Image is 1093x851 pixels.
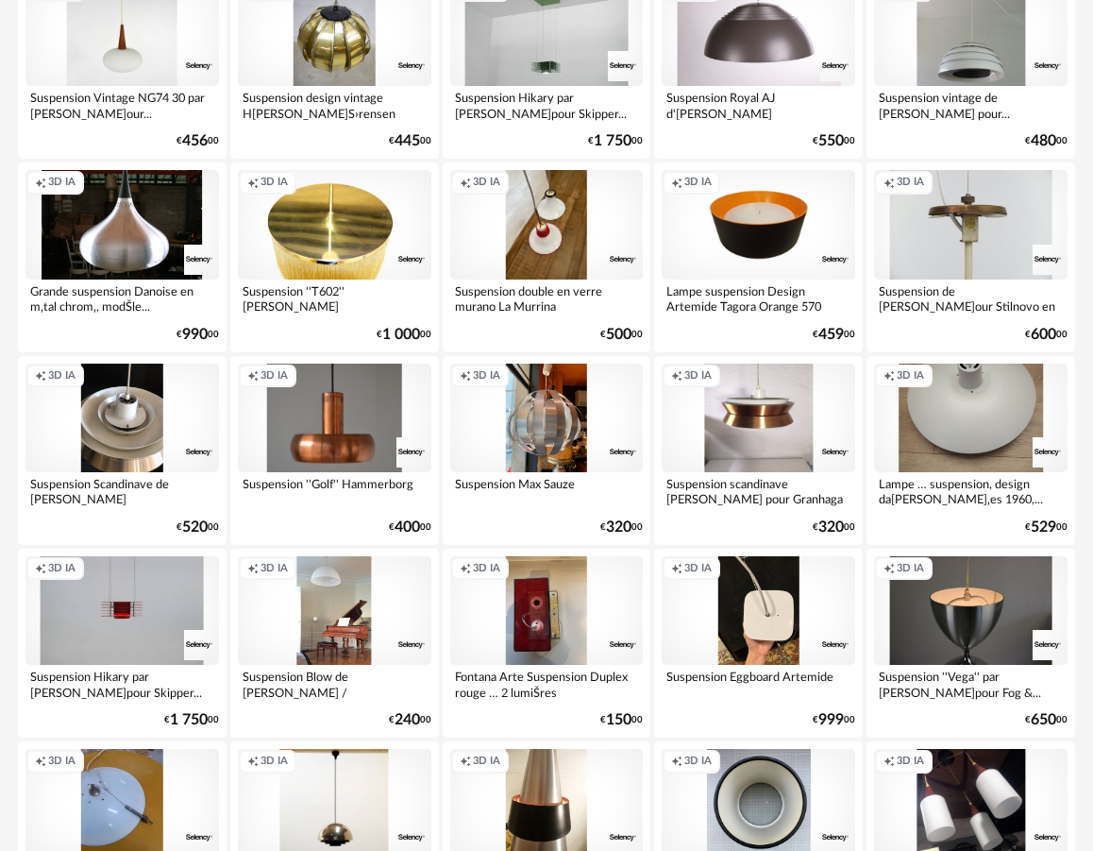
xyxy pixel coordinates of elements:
[600,714,643,726] div: € 00
[1031,135,1056,147] span: 480
[460,369,471,383] span: Creation icon
[654,356,863,545] a: Creation icon 3D IA Suspension scandinave [PERSON_NAME] pour Granhaga €32000
[883,176,895,190] span: Creation icon
[230,356,439,545] a: Creation icon 3D IA Suspension ''Golf'' Hammerborg €40000
[654,549,863,738] a: Creation icon 3D IA Suspension Eggboard Artemide €99900
[18,549,227,738] a: Creation icon 3D IA Suspension Hikary par [PERSON_NAME]pour Skipper... €1 75000
[594,135,631,147] span: 1 750
[35,755,46,769] span: Creation icon
[600,521,643,534] div: € 00
[473,369,500,383] span: 3D IA
[389,135,431,147] div: € 00
[684,176,712,190] span: 3D IA
[813,329,855,341] div: € 00
[230,162,439,351] a: Creation icon 3D IA Suspension ''T602'' [PERSON_NAME][GEOGRAPHIC_DATA] 1970 €1 00000
[1031,521,1056,534] span: 529
[818,521,844,534] span: 320
[48,369,76,383] span: 3D IA
[35,176,46,190] span: Creation icon
[662,665,855,703] div: Suspension Eggboard Artemide
[813,135,855,147] div: € 00
[25,665,219,703] div: Suspension Hikary par [PERSON_NAME]pour Skipper...
[883,562,895,576] span: Creation icon
[460,176,471,190] span: Creation icon
[866,549,1075,738] a: Creation icon 3D IA Suspension ''Vega'' par [PERSON_NAME]pour Fog &... €65000
[182,521,208,534] span: 520
[450,472,644,510] div: Suspension Max Sauze
[662,280,855,317] div: Lampe suspension Design Artemide Tagora Orange 570
[261,176,288,190] span: 3D IA
[238,280,431,317] div: Suspension ''T602'' [PERSON_NAME][GEOGRAPHIC_DATA] 1970
[450,86,644,124] div: Suspension Hikary par [PERSON_NAME]pour Skipper...
[473,755,500,769] span: 3D IA
[395,714,420,726] span: 240
[671,369,682,383] span: Creation icon
[473,176,500,190] span: 3D IA
[1025,521,1068,534] div: € 00
[25,86,219,124] div: Suspension Vintage NG74 30 par [PERSON_NAME]our...
[238,665,431,703] div: Suspension Blow de [PERSON_NAME] / [PERSON_NAME]
[818,135,844,147] span: 550
[1025,714,1068,726] div: € 00
[35,369,46,383] span: Creation icon
[261,562,288,576] span: 3D IA
[473,562,500,576] span: 3D IA
[1031,714,1056,726] span: 650
[177,521,219,534] div: € 00
[48,755,76,769] span: 3D IA
[897,176,924,190] span: 3D IA
[684,562,712,576] span: 3D IA
[684,755,712,769] span: 3D IA
[443,549,651,738] a: Creation icon 3D IA Fontana Arte Suspension Duplex rouge … 2 lumiŠres €15000
[261,755,288,769] span: 3D IA
[460,562,471,576] span: Creation icon
[874,86,1068,124] div: Suspension vintage de [PERSON_NAME] pour...
[897,562,924,576] span: 3D IA
[813,714,855,726] div: € 00
[588,135,643,147] div: € 00
[395,135,420,147] span: 445
[164,714,219,726] div: € 00
[897,755,924,769] span: 3D IA
[170,714,208,726] span: 1 750
[818,714,844,726] span: 999
[866,356,1075,545] a: Creation icon 3D IA Lampe … suspension, design da[PERSON_NAME]‚es 1960,... €52900
[238,86,431,124] div: Suspension design vintage H[PERSON_NAME]S›rensen
[1031,329,1056,341] span: 600
[606,329,631,341] span: 500
[460,755,471,769] span: Creation icon
[662,472,855,510] div: Suspension scandinave [PERSON_NAME] pour Granhaga
[874,472,1068,510] div: Lampe … suspension, design da[PERSON_NAME]‚es 1960,...
[395,521,420,534] span: 400
[35,562,46,576] span: Creation icon
[866,162,1075,351] a: Creation icon 3D IA Suspension de [PERSON_NAME]our Stilnovo en verre de... €60000
[654,162,863,351] a: Creation icon 3D IA Lampe suspension Design Artemide Tagora Orange 570 €45900
[25,472,219,510] div: Suspension Scandinave de [PERSON_NAME]
[684,369,712,383] span: 3D IA
[450,665,644,703] div: Fontana Arte Suspension Duplex rouge … 2 lumiŠres
[389,714,431,726] div: € 00
[1025,135,1068,147] div: € 00
[177,135,219,147] div: € 00
[883,369,895,383] span: Creation icon
[182,135,208,147] span: 456
[443,356,651,545] a: Creation icon 3D IA Suspension Max Sauze €32000
[450,280,644,317] div: Suspension double en verre murano La Murrina
[18,356,227,545] a: Creation icon 3D IA Suspension Scandinave de [PERSON_NAME] €52000
[247,176,259,190] span: Creation icon
[377,329,431,341] div: € 00
[1025,329,1068,341] div: € 00
[874,280,1068,317] div: Suspension de [PERSON_NAME]our Stilnovo en verre de...
[18,162,227,351] a: Creation icon 3D IA Grande suspension Danoise en m‚tal chrom‚, modŠle... €99000
[48,176,76,190] span: 3D IA
[182,329,208,341] span: 990
[606,714,631,726] span: 150
[813,521,855,534] div: € 00
[230,549,439,738] a: Creation icon 3D IA Suspension Blow de [PERSON_NAME] / [PERSON_NAME] €24000
[874,665,1068,703] div: Suspension ''Vega'' par [PERSON_NAME]pour Fog &...
[247,755,259,769] span: Creation icon
[177,329,219,341] div: € 00
[671,755,682,769] span: Creation icon
[897,369,924,383] span: 3D IA
[818,329,844,341] span: 459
